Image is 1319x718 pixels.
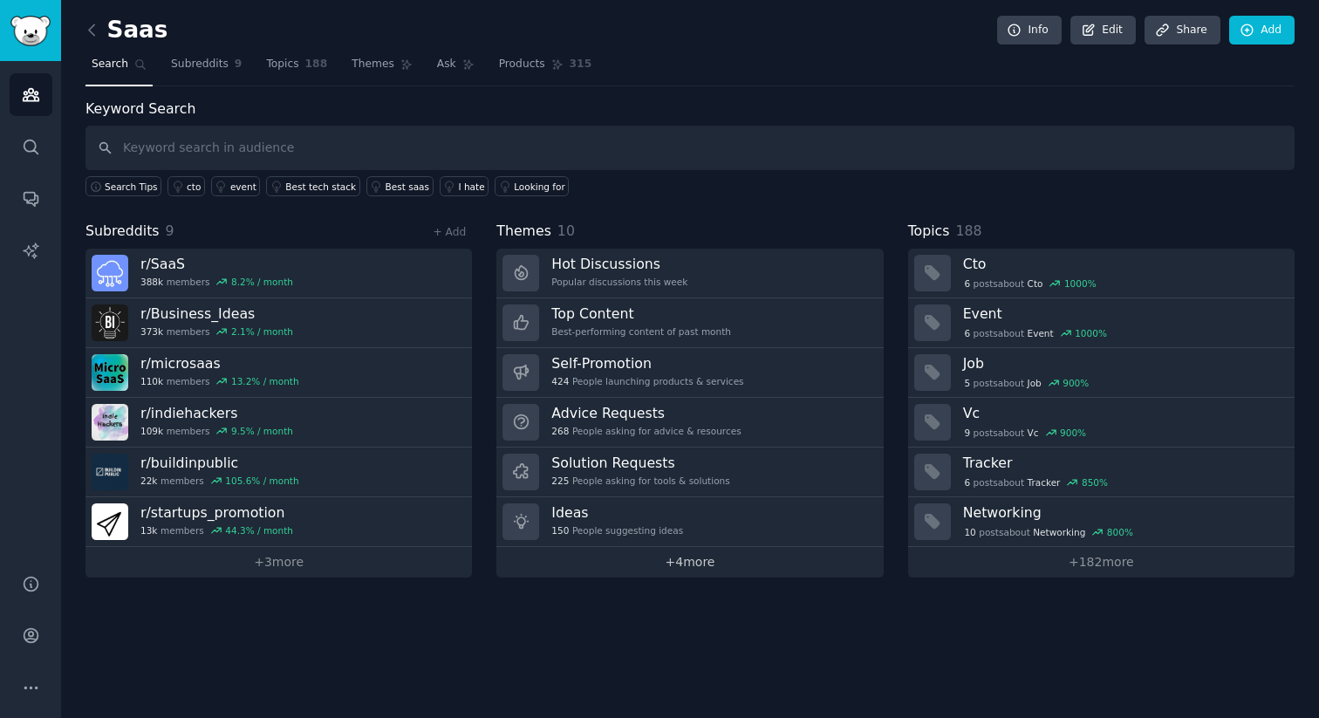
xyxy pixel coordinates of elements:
div: 1000 % [1064,277,1097,290]
a: Cto6postsaboutCto1000% [908,249,1295,298]
h3: Tracker [963,454,1282,472]
span: Event [1028,327,1054,339]
h3: Job [963,354,1282,373]
img: startups_promotion [92,503,128,540]
img: microsaas [92,354,128,391]
h3: r/ buildinpublic [140,454,299,472]
span: 188 [305,57,328,72]
div: event [230,181,256,193]
span: 188 [955,222,981,239]
a: Info [997,16,1062,45]
a: Edit [1070,16,1136,45]
span: Search Tips [105,181,158,193]
a: Networking10postsaboutNetworking800% [908,497,1295,547]
a: +4more [496,547,883,578]
div: 9.5 % / month [231,425,293,437]
a: Tracker6postsaboutTracker850% [908,448,1295,497]
a: Job5postsaboutJob900% [908,348,1295,398]
div: 900 % [1063,377,1089,389]
a: Share [1145,16,1220,45]
h3: r/ microsaas [140,354,299,373]
div: post s about [963,425,1088,441]
span: 10 [557,222,575,239]
span: Job [1028,377,1042,389]
div: members [140,425,293,437]
span: Cto [1028,277,1043,290]
h3: Solution Requests [551,454,729,472]
div: Popular discussions this week [551,276,687,288]
span: 424 [551,375,569,387]
span: 373k [140,325,163,338]
a: Subreddits9 [165,51,248,86]
a: +3more [85,547,472,578]
span: Topics [908,221,950,243]
span: Subreddits [85,221,160,243]
span: 9 [964,427,970,439]
img: SaaS [92,255,128,291]
a: Products315 [493,51,598,86]
span: Ask [437,57,456,72]
a: Add [1229,16,1295,45]
span: 110k [140,375,163,387]
div: Best saas [386,181,429,193]
h2: Saas [85,17,167,44]
h3: r/ Business_Ideas [140,304,293,323]
div: 8.2 % / month [231,276,293,288]
span: 10 [964,526,975,538]
div: post s about [963,375,1090,391]
a: Solution Requests225People asking for tools & solutions [496,448,883,497]
a: Top ContentBest-performing content of past month [496,298,883,348]
span: 9 [166,222,174,239]
h3: Top Content [551,304,731,323]
h3: r/ indiehackers [140,404,293,422]
span: 6 [964,277,970,290]
div: members [140,276,293,288]
a: Looking for [495,176,569,196]
img: indiehackers [92,404,128,441]
div: 13.2 % / month [231,375,299,387]
img: Business_Ideas [92,304,128,341]
div: Best-performing content of past month [551,325,731,338]
input: Keyword search in audience [85,126,1295,170]
div: post s about [963,276,1098,291]
span: 150 [551,524,569,537]
div: 850 % [1082,476,1108,489]
h3: Networking [963,503,1282,522]
h3: Event [963,304,1282,323]
button: Search Tips [85,176,161,196]
a: cto [167,176,205,196]
span: Subreddits [171,57,229,72]
span: Themes [496,221,551,243]
span: 6 [964,476,970,489]
a: Ideas150People suggesting ideas [496,497,883,547]
a: Best saas [366,176,434,196]
div: 105.6 % / month [225,475,298,487]
a: r/buildinpublic22kmembers105.6% / month [85,448,472,497]
span: 9 [235,57,243,72]
a: Ask [431,51,481,86]
h3: r/ SaaS [140,255,293,273]
span: 225 [551,475,569,487]
div: Best tech stack [285,181,356,193]
span: 13k [140,524,157,537]
a: Self-Promotion424People launching products & services [496,348,883,398]
span: 22k [140,475,157,487]
div: Looking for [514,181,565,193]
span: 109k [140,425,163,437]
div: 1000 % [1075,327,1107,339]
a: +182more [908,547,1295,578]
div: members [140,375,299,387]
a: I hate [440,176,489,196]
a: Search [85,51,153,86]
div: People asking for advice & resources [551,425,741,437]
div: post s about [963,475,1110,490]
a: Hot DiscussionsPopular discussions this week [496,249,883,298]
h3: Ideas [551,503,683,522]
span: 6 [964,327,970,339]
span: Vc [1028,427,1039,439]
div: People launching products & services [551,375,743,387]
div: post s about [963,325,1109,341]
h3: Self-Promotion [551,354,743,373]
span: Themes [352,57,394,72]
label: Keyword Search [85,100,195,117]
